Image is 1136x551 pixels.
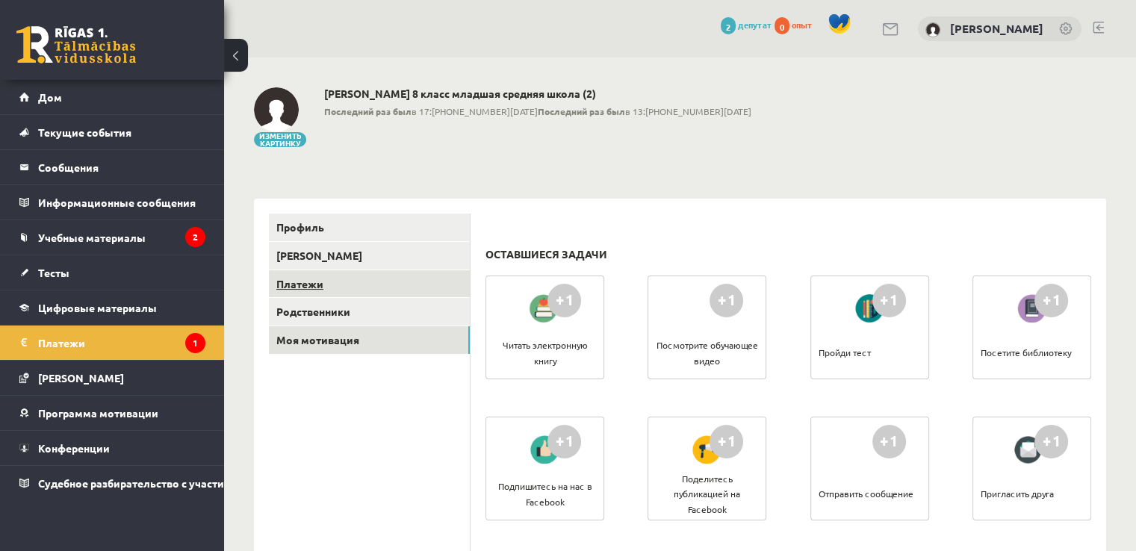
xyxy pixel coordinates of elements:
[19,361,205,395] a: [PERSON_NAME]
[485,247,607,261] font: Оставшиеся задачи
[538,105,625,117] font: Последний раз был
[775,19,820,31] a: 0 опыт
[276,305,350,318] font: Родственники
[738,19,772,31] font: депутат
[19,185,205,220] a: Информационные сообщения2
[193,231,198,243] font: 2
[276,333,359,346] font: Моя мотивация
[19,326,205,360] a: Платежи1
[38,125,131,139] font: Текущие события
[19,150,205,184] a: Сообщения
[503,339,588,367] font: Читать электронную книгу
[254,132,306,147] button: Изменить картинку
[324,105,412,117] font: Последний раз был
[1042,290,1060,309] font: +1
[718,290,736,309] font: +1
[269,298,470,326] a: Родственники
[19,255,205,290] a: Тесты
[19,396,205,430] a: Программа мотивации
[38,406,158,420] font: Программа мотивации
[726,21,730,33] font: 2
[269,214,470,241] a: Профиль
[269,270,470,298] a: Платежи
[819,488,913,499] font: Отправить сообщение
[718,431,736,450] font: +1
[981,346,1071,358] font: Посетите библиотеку
[276,249,362,262] font: [PERSON_NAME]
[880,290,898,309] font: +1
[193,337,198,349] font: 1
[625,105,751,117] font: в 13:[PHONE_NUMBER][DATE]
[38,336,85,349] font: Платежи
[780,21,784,33] font: 0
[674,472,740,515] font: Поделитесь публикацией на Facebook
[19,220,205,255] a: Учебные материалы
[880,431,898,450] font: +1
[412,105,538,117] font: в 17:[PHONE_NUMBER][DATE]
[556,431,574,450] font: +1
[19,290,205,325] a: Цифровые материалы
[254,87,299,132] img: Руслан Игнатов
[950,21,1043,36] a: [PERSON_NAME]
[19,431,205,465] a: Конференции
[819,346,871,358] font: Пройди тест
[981,488,1054,499] font: Пригласить друга
[792,19,813,31] font: опыт
[38,90,62,104] font: Дом
[19,80,205,114] a: Дом
[38,161,99,174] font: Сообщения
[925,22,940,37] img: Руслан Игнатов
[657,339,758,367] font: Посмотрите обучающее видео
[38,476,326,490] font: Судебное разбирательство с участием [PERSON_NAME]
[276,220,324,234] font: Профиль
[38,441,110,455] font: Конференции
[556,290,574,309] font: +1
[16,26,136,63] a: Рижская 1-я средняя школа заочного обучения
[721,19,772,31] a: 2 депутат
[269,242,470,270] a: [PERSON_NAME]
[38,371,124,385] font: [PERSON_NAME]
[324,87,596,100] font: [PERSON_NAME] 8 класс младшая средняя школа (2)
[1042,431,1060,450] font: +1
[38,266,69,279] font: Тесты
[38,231,146,244] font: Учебные материалы
[38,301,157,314] font: Цифровые материалы
[38,196,196,209] font: Информационные сообщения
[259,130,302,149] font: Изменить картинку
[19,466,205,500] a: Судебное разбирательство с участием [PERSON_NAME]
[276,277,323,290] font: Платежи
[269,326,470,354] a: Моя мотивация
[498,480,592,508] font: Подпишитесь на нас в Facebook
[19,115,205,149] a: Текущие события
